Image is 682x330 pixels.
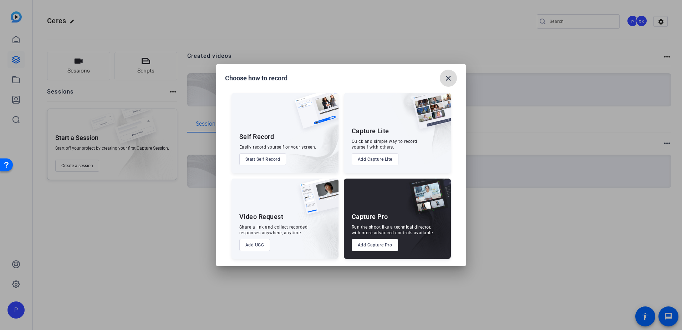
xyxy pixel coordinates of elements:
div: Quick and simple way to record yourself with others. [352,139,417,150]
div: Capture Pro [352,212,388,221]
div: Capture Lite [352,127,389,135]
div: Easily record yourself or your screen. [239,144,316,150]
button: Start Self Record [239,153,286,165]
img: ugc-content.png [294,179,339,222]
button: Add Capture Pro [352,239,398,251]
img: embarkstudio-capture-lite.png [387,93,451,164]
img: capture-lite.png [407,93,451,136]
img: capture-pro.png [404,179,451,222]
div: Self Record [239,132,274,141]
button: Add UGC [239,239,270,251]
button: Add Capture Lite [352,153,398,165]
img: self-record.png [289,93,339,136]
div: Share a link and collect recorded responses anywhere, anytime. [239,224,308,236]
div: Run the shoot like a technical director, with more advanced controls available. [352,224,434,236]
mat-icon: close [444,74,453,82]
img: embarkstudio-self-record.png [276,108,339,173]
div: Video Request [239,212,284,221]
h1: Choose how to record [225,74,287,82]
img: embarkstudio-capture-pro.png [398,187,451,259]
img: embarkstudio-ugc-content.png [297,201,339,259]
